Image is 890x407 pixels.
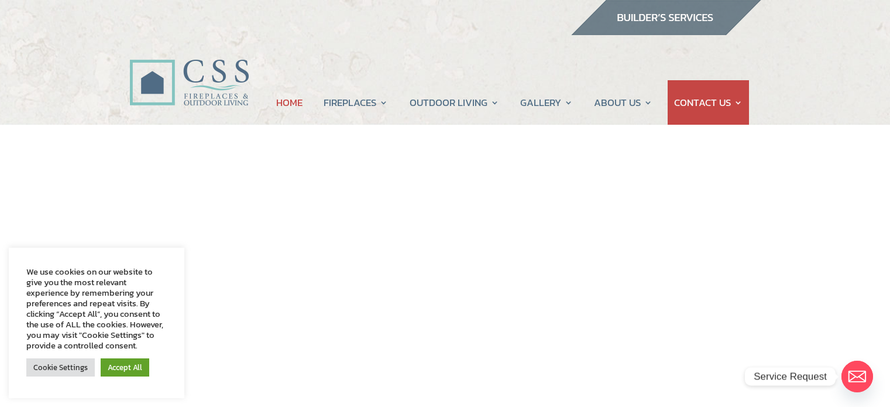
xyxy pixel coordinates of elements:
[276,80,303,125] a: HOME
[26,358,95,377] a: Cookie Settings
[674,80,743,125] a: CONTACT US
[129,27,249,112] img: CSS Fireplaces & Outdoor Living (Formerly Construction Solutions & Supply)- Jacksonville Ormond B...
[410,80,499,125] a: OUTDOOR LIVING
[26,266,167,351] div: We use cookies on our website to give you the most relevant experience by remembering your prefer...
[841,361,873,392] a: Email
[594,80,652,125] a: ABOUT US
[571,24,761,39] a: builder services construction supply
[520,80,573,125] a: GALLERY
[101,358,149,377] a: Accept All
[324,80,388,125] a: FIREPLACES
